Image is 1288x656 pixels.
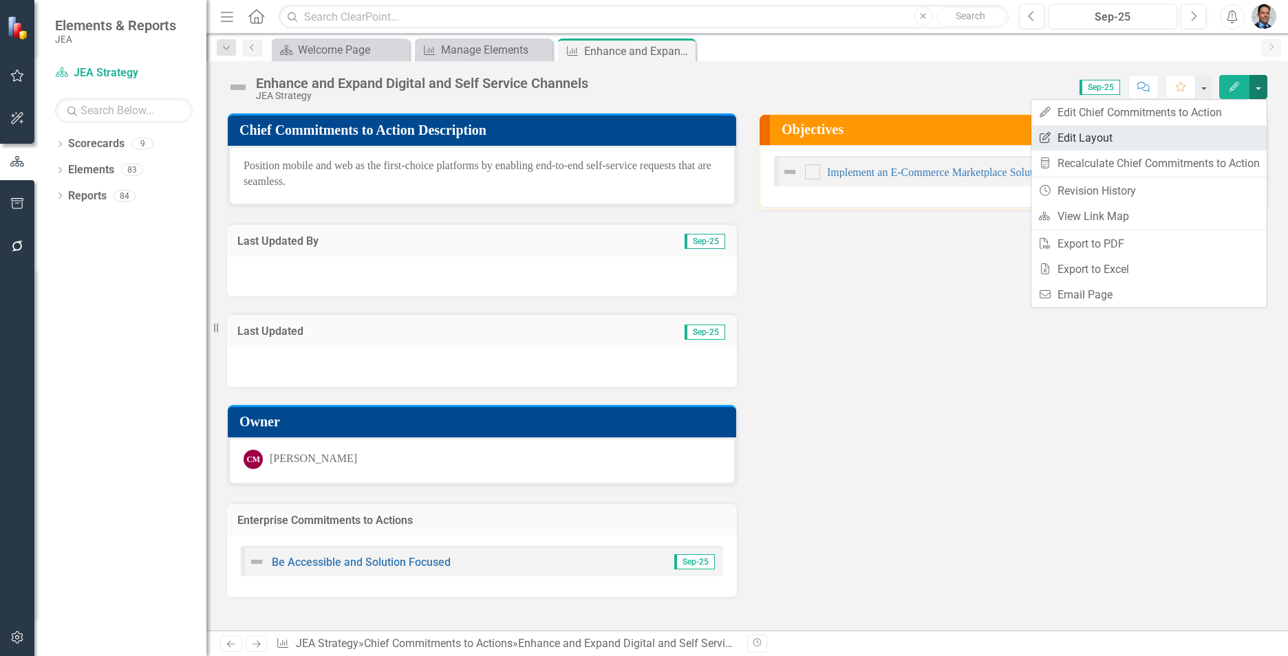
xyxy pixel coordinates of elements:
[248,554,265,570] img: Not Defined
[55,98,193,122] input: Search Below...
[1031,125,1267,151] a: Edit Layout
[279,5,1009,29] input: Search ClearPoint...
[441,41,549,58] div: Manage Elements
[121,164,143,176] div: 83
[239,122,729,138] h3: Chief Commitments to Action Description
[827,166,1047,178] a: Implement an E-Commerce Marketplace Solution
[237,235,560,248] h3: Last Updated By
[685,325,725,340] span: Sep-25
[1031,256,1267,282] a: Export to Excel
[256,76,588,91] div: Enhance and Expand Digital and Self Service Channels
[68,136,125,152] a: Scorecards
[584,43,692,60] div: Enhance and Expand Digital and Self Service Channels
[237,514,727,527] h3: Enterprise Commitments to Actions
[1031,151,1267,176] a: Recalculate Chief Commitments to Action
[674,554,715,569] span: Sep-25
[244,160,711,187] span: Position mobile and web as the first-choice platforms by enabling end-to-end self-service request...
[1031,231,1267,256] a: Export to PDF
[131,138,153,150] div: 9
[685,234,725,249] span: Sep-25
[518,637,784,650] div: Enhance and Expand Digital and Self Service Channels
[256,91,588,101] div: JEA Strategy
[272,556,451,569] a: Be Accessible and Solution Focused
[936,7,1005,26] button: Search
[1053,9,1172,25] div: Sep-25
[237,325,537,338] h3: Last Updated
[1031,178,1267,204] a: Revision History
[1031,100,1267,125] a: Edit Chief Commitments to Action
[227,76,249,98] img: Not Defined
[270,451,357,467] div: [PERSON_NAME]
[68,162,114,178] a: Elements
[782,122,1258,137] h3: Objectives
[956,10,985,21] span: Search
[782,164,798,180] img: Not Defined
[418,41,549,58] a: Manage Elements
[114,190,136,201] div: 84
[1031,204,1267,229] a: View Link Map
[298,41,406,58] div: Welcome Page
[1049,4,1177,29] button: Sep-25
[1031,282,1267,307] a: Email Page
[276,636,737,652] div: » »
[364,637,513,650] a: Chief Commitments to Actions
[1080,80,1120,95] span: Sep-25
[55,34,176,45] small: JEA
[275,41,406,58] a: Welcome Page
[244,450,263,469] div: CM
[55,65,193,81] a: JEA Strategy
[239,414,729,429] h3: Owner
[1252,4,1276,29] img: Christopher Barrett
[68,188,107,204] a: Reports
[7,16,31,40] img: ClearPoint Strategy
[296,637,358,650] a: JEA Strategy
[55,17,176,34] span: Elements & Reports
